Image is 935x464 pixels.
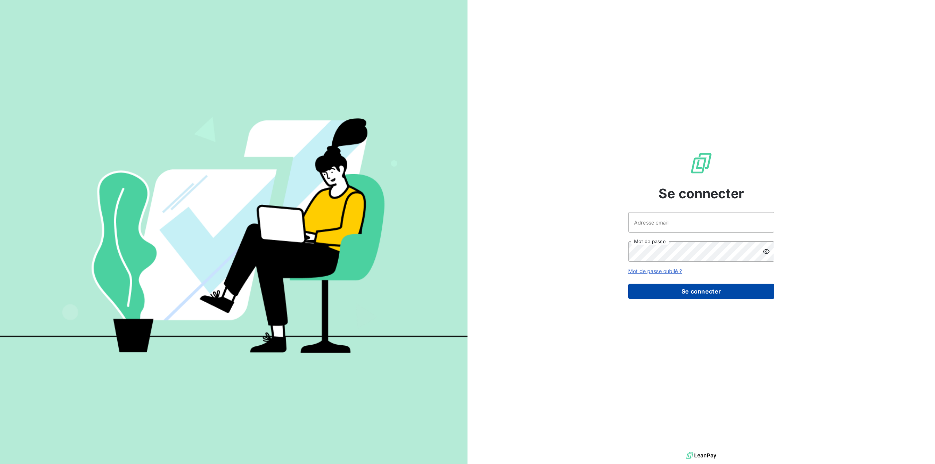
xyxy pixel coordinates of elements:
[690,152,713,175] img: Logo LeanPay
[659,184,744,203] span: Se connecter
[686,450,716,461] img: logo
[628,212,774,233] input: placeholder
[628,268,682,274] a: Mot de passe oublié ?
[628,284,774,299] button: Se connecter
